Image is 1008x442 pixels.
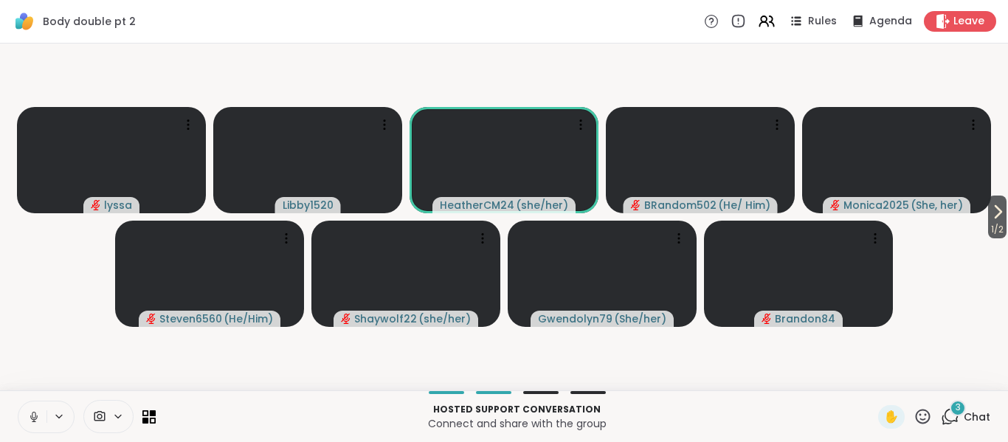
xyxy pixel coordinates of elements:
span: ( she/her ) [418,311,471,326]
p: Hosted support conversation [165,403,869,416]
button: 1/2 [988,196,1007,238]
span: Chat [964,410,990,424]
span: Gwendolyn79 [538,311,612,326]
span: ( She, her ) [911,198,963,213]
span: lyssa [104,198,132,213]
span: ( She/her ) [614,311,666,326]
span: ✋ [884,408,899,426]
span: 3 [956,401,961,414]
span: HeatherCM24 [440,198,514,213]
span: 1 / 2 [988,221,1007,238]
span: Agenda [869,14,912,29]
span: Brandon84 [775,311,835,326]
span: audio-muted [830,200,840,210]
span: ( He/ Him ) [718,198,770,213]
span: Steven6560 [159,311,222,326]
span: audio-muted [762,314,772,324]
p: Connect and share with the group [165,416,869,431]
span: Monica2025 [843,198,909,213]
span: ( He/Him ) [224,311,273,326]
span: Rules [808,14,837,29]
span: audio-muted [91,200,101,210]
span: Shaywolf22 [354,311,417,326]
span: Libby1520 [283,198,334,213]
span: audio-muted [631,200,641,210]
span: ( she/her ) [516,198,568,213]
span: audio-muted [146,314,156,324]
span: audio-muted [341,314,351,324]
span: BRandom502 [644,198,717,213]
span: Leave [953,14,984,29]
span: Body double pt 2 [43,14,136,29]
img: ShareWell Logomark [12,9,37,34]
